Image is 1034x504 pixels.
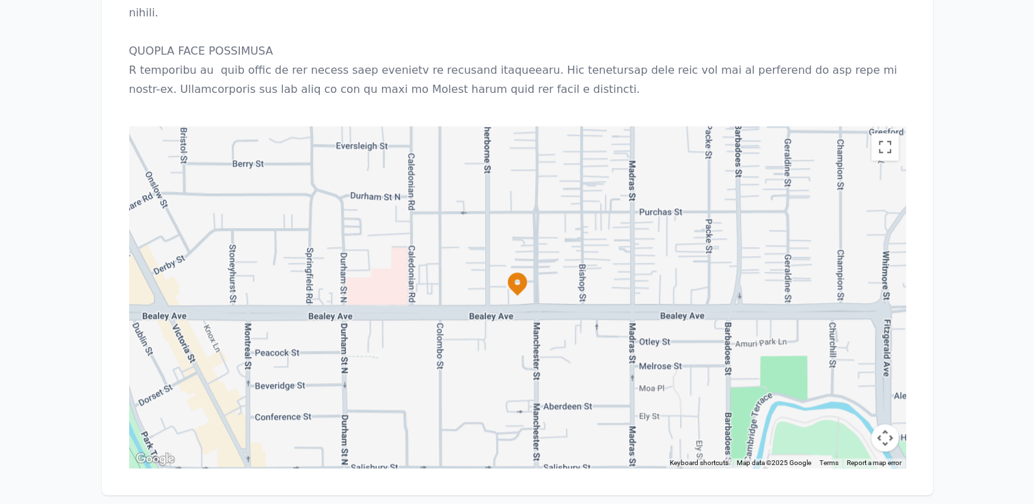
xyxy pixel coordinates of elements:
[670,458,729,468] button: Keyboard shortcuts
[847,459,901,466] a: Report a map error
[871,133,899,160] button: Toggle fullscreen view
[737,459,811,466] span: Map data ©2025 Google
[819,459,839,466] a: Terms
[133,450,178,468] a: Open this area in Google Maps (opens a new window)
[133,450,178,468] img: Google
[871,424,899,451] button: Map camera controls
